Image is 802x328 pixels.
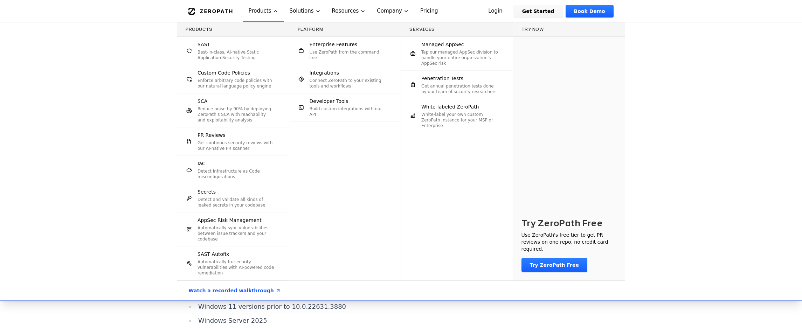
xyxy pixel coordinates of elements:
a: Managed AppSecTap our managed AppSec division to handle your entire organization's AppSec risk [401,37,513,70]
a: SCAReduce noise by 90% by deploying ZeroPath's SCA with reachability and exploitability analysis [177,93,289,127]
a: White-labeled ZeroPathWhite-label your own custom ZeroPath instance for your MSP or Enterprise [401,99,513,133]
h3: Try now [521,27,617,32]
a: Try ZeroPath Free [521,258,588,272]
span: SAST [198,41,210,48]
a: AppSec Risk ManagementAutomatically sync vulnerabilities between issue trackers and your codebase [177,212,289,246]
span: Custom Code Policies [198,69,250,76]
a: Developer ToolsBuild custom integrations with our API [289,93,401,121]
a: Penetration TestsGet annual penetration tests done by our team of security researchers [401,71,513,99]
h3: Services [409,27,504,32]
a: Book Demo [566,5,614,18]
p: Get annual penetration tests done by our team of security researchers [421,83,499,95]
span: AppSec Risk Management [198,217,262,224]
a: SecretsDetect and validate all kinds of leaked secrets in your codebase [177,184,289,212]
h3: Platform [298,27,393,32]
a: Get Started [514,5,563,18]
p: Use ZeroPath from the command line [310,49,387,61]
span: Managed AppSec [421,41,464,48]
h3: Products [186,27,281,32]
p: Best-in-class, AI-native Static Application Security Testing [198,49,275,61]
a: SAST AutofixAutomatically fix security vulnerabilities with AI-powered code remediation [177,246,289,280]
span: SCA [198,98,207,105]
span: Integrations [310,69,339,76]
p: Build custom integrations with our API [310,106,387,117]
p: White-label your own custom ZeroPath instance for your MSP or Enterprise [421,112,499,128]
a: Custom Code PoliciesEnforce arbitrary code policies with our natural language policy engine [177,65,289,93]
span: Enterprise Features [310,41,358,48]
span: SAST Autofix [198,251,229,258]
p: Use ZeroPath's free tier to get PR reviews on one repo, no credit card required. [521,231,617,252]
li: Windows Server 2025 [195,316,446,326]
p: Enforce arbitrary code policies with our natural language policy engine [198,78,275,89]
span: White-labeled ZeroPath [421,103,479,110]
p: Automatically fix security vulnerabilities with AI-powered code remediation [198,259,275,276]
h3: Try ZeroPath Free [521,217,603,229]
span: Secrets [198,188,216,195]
span: Developer Tools [310,98,348,105]
span: IaC [198,160,205,167]
p: Tap our managed AppSec division to handle your entire organization's AppSec risk [421,49,499,66]
a: PR ReviewsGet continous security reviews with our AI-native PR scanner [177,127,289,155]
a: IntegrationsConnect ZeroPath to your existing tools and workflows [289,65,401,93]
p: Automatically sync vulnerabilities between issue trackers and your codebase [198,225,275,242]
a: Enterprise FeaturesUse ZeroPath from the command line [289,37,401,65]
span: Penetration Tests [421,75,463,82]
p: Detect Infrastructure as Code misconfigurations [198,168,275,180]
p: Connect ZeroPath to your existing tools and workflows [310,78,387,89]
li: Windows 11 versions prior to 10.0.22631.3880 [195,302,446,312]
p: Reduce noise by 90% by deploying ZeroPath's SCA with reachability and exploitability analysis [198,106,275,123]
a: IaCDetect Infrastructure as Code misconfigurations [177,156,289,184]
a: Watch a recorded walkthrough [180,281,289,300]
p: Detect and validate all kinds of leaked secrets in your codebase [198,197,275,208]
a: Login [480,5,511,18]
a: SASTBest-in-class, AI-native Static Application Security Testing [177,37,289,65]
span: PR Reviews [198,132,226,139]
p: Get continous security reviews with our AI-native PR scanner [198,140,275,151]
